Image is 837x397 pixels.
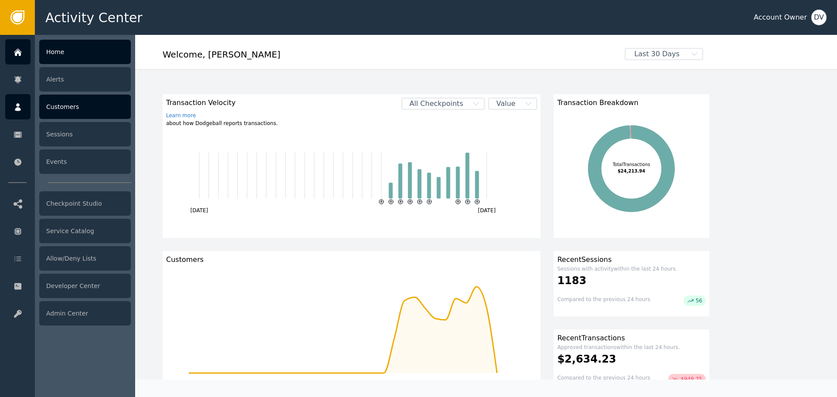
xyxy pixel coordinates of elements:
rect: Transaction2025-08-16 [427,173,431,198]
a: Events [5,149,131,174]
div: Sessions with activity within the last 24 hours. [557,265,706,273]
span: Activity Center [45,8,143,27]
span: Transaction Breakdown [557,98,638,108]
rect: Transaction2025-08-17 [437,177,441,198]
div: $2,634.23 [557,351,706,367]
div: Account Owner [754,12,807,23]
div: Service Catalog [39,219,131,243]
button: All Checkpoints [401,98,485,110]
div: Developer Center [39,274,131,298]
rect: Transaction2025-08-18 [446,167,450,198]
span: Value [489,98,522,109]
div: Recent Sessions [557,254,706,265]
rect: Transaction2025-08-15 [418,169,422,198]
span: Transaction Velocity [166,98,278,108]
a: Allow/Deny Lists [5,246,131,271]
a: Developer Center [5,273,131,299]
a: Service Catalog [5,218,131,244]
span: Last 30 Days [626,49,688,59]
rect: Transaction2025-08-13 [398,163,402,198]
button: Value [488,98,537,110]
a: Learn more [166,112,278,119]
span: All Checkpoints [402,98,470,109]
tspan: $24,213.94 [618,169,645,173]
rect: Transaction2025-08-20 [466,153,470,198]
rect: Transaction2025-08-14 [408,162,412,198]
div: Customers [166,254,537,265]
button: DV [811,10,827,25]
div: Compared to the previous 24 hours [557,295,650,306]
button: Last 30 Days [619,48,709,60]
div: Admin Center [39,301,131,326]
text: [DATE] [478,207,496,214]
div: Alerts [39,67,131,92]
a: Home [5,39,131,64]
rect: Transaction2025-08-12 [389,183,393,198]
div: 1183 [557,273,706,288]
div: Sessions [39,122,131,146]
div: Approved transactions within the last 24 hours. [557,343,706,351]
div: Checkpoint Studio [39,191,131,216]
div: Recent Transactions [557,333,706,343]
div: about how Dodgeball reports transactions. [166,112,278,127]
div: Compared to the previous 24 hours [557,374,650,384]
span: $948.75 [680,375,702,383]
span: 56 [696,296,702,305]
a: Admin Center [5,301,131,326]
div: Allow/Deny Lists [39,246,131,271]
div: Events [39,149,131,174]
tspan: Total Transactions [612,162,650,167]
rect: Transaction2025-08-21 [475,171,479,198]
div: Customers [39,95,131,119]
text: [DATE] [191,207,208,214]
a: Sessions [5,122,131,147]
rect: Transaction2025-08-19 [456,166,460,198]
a: Customers [5,94,131,119]
a: Checkpoint Studio [5,191,131,216]
div: Welcome , [PERSON_NAME] [163,48,619,67]
div: Home [39,40,131,64]
a: Alerts [5,67,131,92]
